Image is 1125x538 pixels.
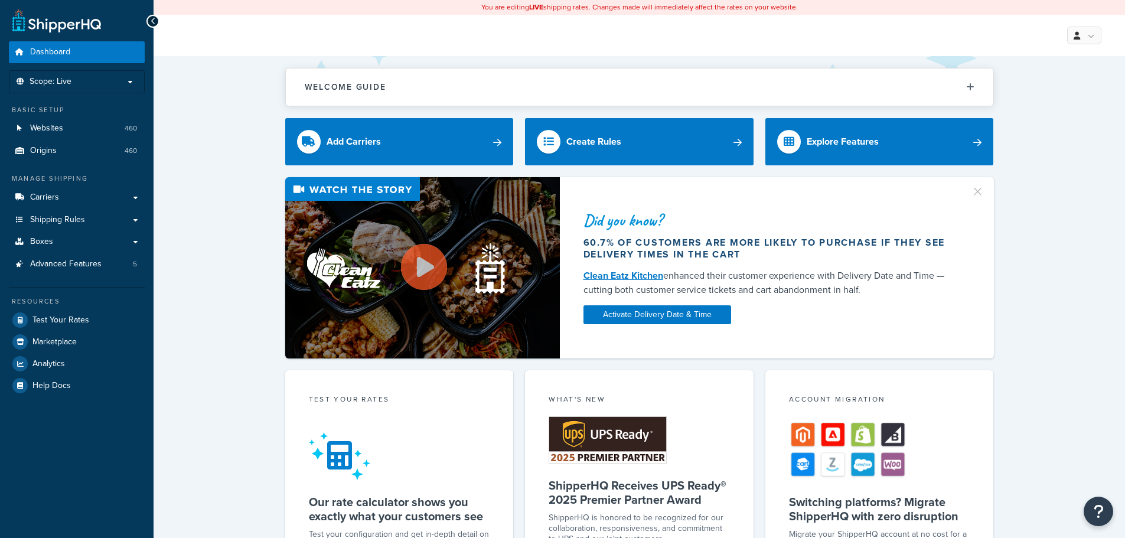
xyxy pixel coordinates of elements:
[549,394,730,407] div: What's New
[789,394,970,407] div: Account Migration
[30,47,70,57] span: Dashboard
[32,359,65,369] span: Analytics
[285,177,560,358] img: Video thumbnail
[30,123,63,133] span: Websites
[286,69,993,106] button: Welcome Guide
[9,209,145,231] a: Shipping Rules
[583,269,663,282] a: Clean Eatz Kitchen
[9,118,145,139] li: Websites
[9,296,145,307] div: Resources
[525,118,754,165] a: Create Rules
[583,237,957,260] div: 60.7% of customers are more likely to purchase if they see delivery times in the cart
[9,140,145,162] a: Origins460
[9,105,145,115] div: Basic Setup
[9,41,145,63] a: Dashboard
[309,394,490,407] div: Test your rates
[30,215,85,225] span: Shipping Rules
[9,309,145,331] a: Test Your Rates
[765,118,994,165] a: Explore Features
[9,231,145,253] a: Boxes
[9,253,145,275] a: Advanced Features5
[30,259,102,269] span: Advanced Features
[30,146,57,156] span: Origins
[30,77,71,87] span: Scope: Live
[9,187,145,208] a: Carriers
[529,2,543,12] b: LIVE
[125,123,137,133] span: 460
[9,353,145,374] a: Analytics
[9,253,145,275] li: Advanced Features
[566,133,621,150] div: Create Rules
[583,269,957,297] div: enhanced their customer experience with Delivery Date and Time — cutting both customer service ti...
[583,305,731,324] a: Activate Delivery Date & Time
[125,146,137,156] span: 460
[1084,497,1113,526] button: Open Resource Center
[30,237,53,247] span: Boxes
[807,133,879,150] div: Explore Features
[789,495,970,523] h5: Switching platforms? Migrate ShipperHQ with zero disruption
[327,133,381,150] div: Add Carriers
[583,212,957,229] div: Did you know?
[285,118,514,165] a: Add Carriers
[9,174,145,184] div: Manage Shipping
[32,381,71,391] span: Help Docs
[9,140,145,162] li: Origins
[9,331,145,353] a: Marketplace
[133,259,137,269] span: 5
[30,193,59,203] span: Carriers
[9,118,145,139] a: Websites460
[32,337,77,347] span: Marketplace
[32,315,89,325] span: Test Your Rates
[305,83,386,92] h2: Welcome Guide
[549,478,730,507] h5: ShipperHQ Receives UPS Ready® 2025 Premier Partner Award
[9,375,145,396] a: Help Docs
[309,495,490,523] h5: Our rate calculator shows you exactly what your customers see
